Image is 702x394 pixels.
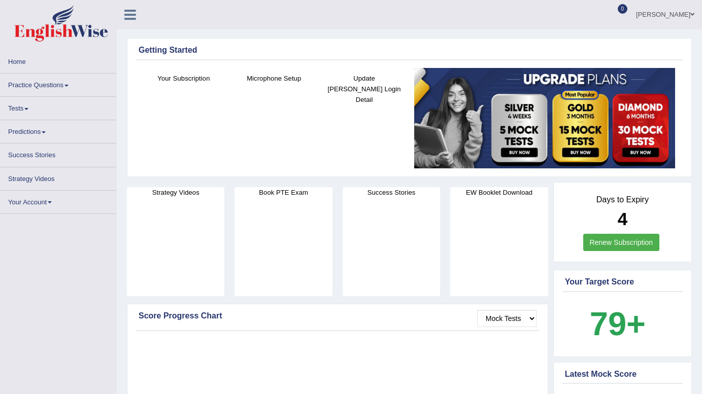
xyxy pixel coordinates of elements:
h4: Book PTE Exam [235,187,332,198]
h4: Success Stories [343,187,440,198]
b: 4 [618,209,627,229]
img: small5.jpg [414,68,675,169]
a: Renew Subscription [583,234,660,251]
div: Latest Mock Score [565,368,680,380]
div: Getting Started [139,44,680,56]
a: Predictions [1,120,116,140]
a: Success Stories [1,144,116,163]
div: Score Progress Chart [139,310,537,322]
h4: Strategy Videos [127,187,224,198]
span: 0 [618,4,628,14]
h4: Update [PERSON_NAME] Login Detail [324,73,405,105]
a: Home [1,50,116,70]
a: Strategy Videos [1,167,116,187]
h4: Days to Expiry [565,195,680,204]
h4: Microphone Setup [234,73,314,84]
h4: Your Subscription [144,73,224,84]
a: Your Account [1,191,116,210]
a: Tests [1,97,116,117]
b: 79+ [590,305,646,342]
div: Your Target Score [565,276,680,288]
h4: EW Booklet Download [450,187,548,198]
a: Practice Questions [1,74,116,93]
